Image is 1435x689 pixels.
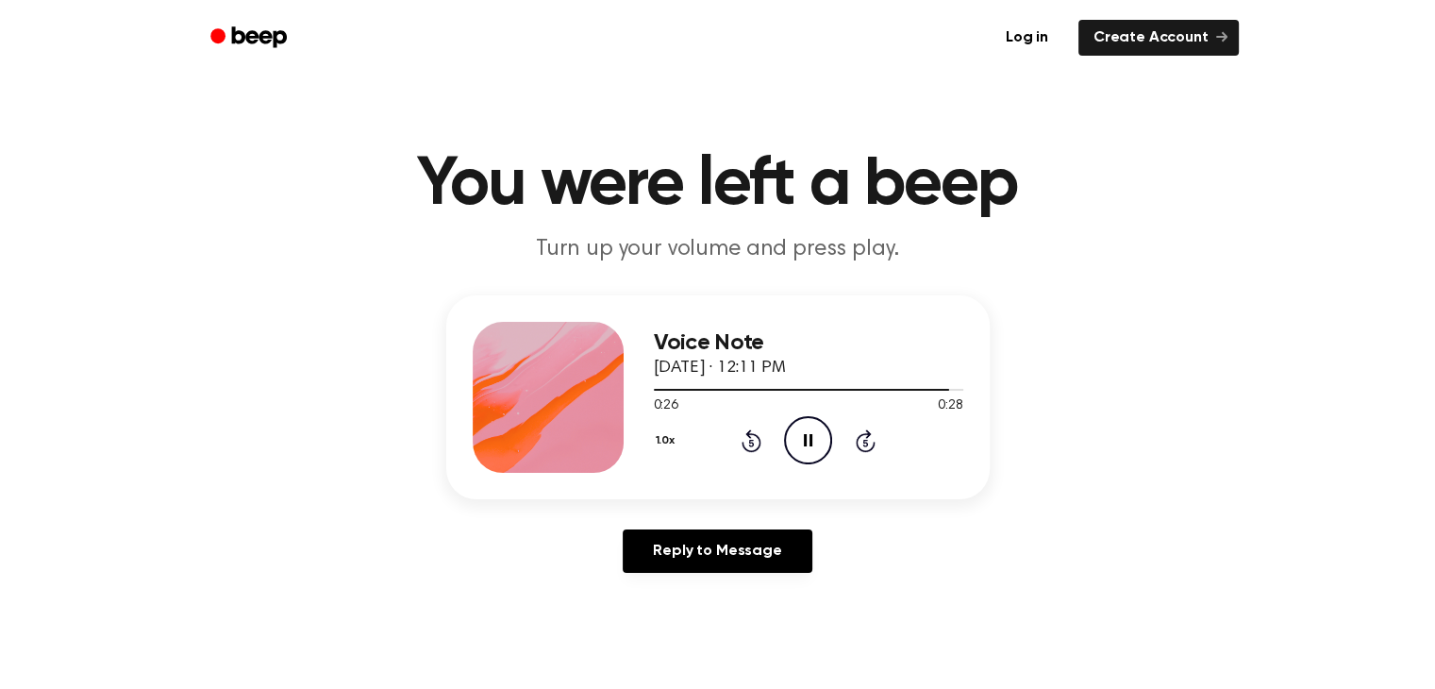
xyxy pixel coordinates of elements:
span: 0:26 [654,396,678,416]
span: 0:28 [938,396,962,416]
a: Beep [197,20,304,57]
a: Reply to Message [623,529,811,573]
span: [DATE] · 12:11 PM [654,360,786,377]
a: Create Account [1078,20,1239,56]
button: 1.0x [654,425,682,457]
h3: Voice Note [654,330,963,356]
p: Turn up your volume and press play. [356,234,1080,265]
h1: You were left a beep [235,151,1201,219]
a: Log in [987,16,1067,59]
